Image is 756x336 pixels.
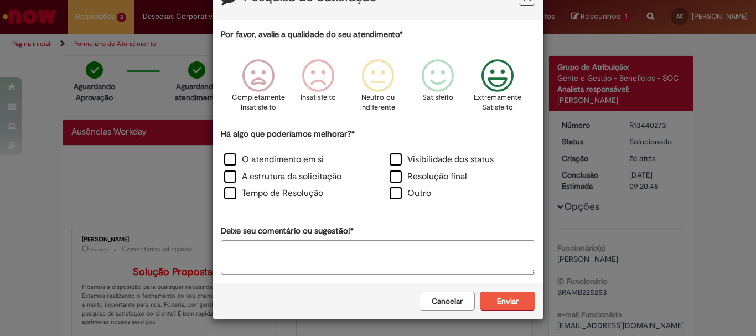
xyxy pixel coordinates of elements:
[221,29,403,40] label: Por favor, avalie a qualidade do seu atendimento*
[230,51,286,127] div: Completamente Insatisfeito
[221,225,354,237] label: Deixe seu comentário ou sugestão!*
[469,51,526,127] div: Extremamente Satisfeito
[422,92,453,103] p: Satisfeito
[224,153,324,166] label: O atendimento em si
[480,292,535,311] button: Enviar
[224,187,323,200] label: Tempo de Resolução
[390,170,467,183] label: Resolução final
[410,51,466,127] div: Satisfeito
[221,128,535,203] div: Há algo que poderíamos melhorar?*
[474,92,521,113] p: Extremamente Satisfeito
[358,92,398,113] p: Neutro ou indiferente
[224,170,341,183] label: A estrutura da solicitação
[420,292,475,311] button: Cancelar
[390,153,494,166] label: Visibilidade dos status
[390,187,431,200] label: Outro
[290,51,346,127] div: Insatisfeito
[232,92,285,113] p: Completamente Insatisfeito
[301,92,336,103] p: Insatisfeito
[350,51,406,127] div: Neutro ou indiferente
